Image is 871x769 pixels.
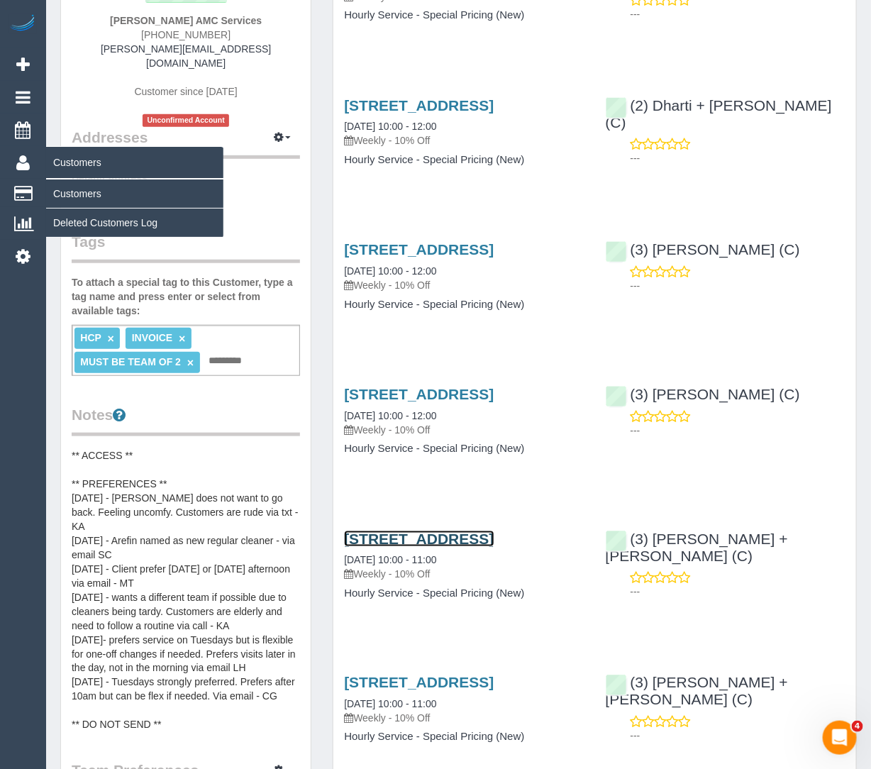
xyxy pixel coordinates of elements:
[110,15,262,26] strong: [PERSON_NAME] AMC Services
[344,731,584,743] h4: Hourly Service - Special Pricing (New)
[179,333,185,345] a: ×
[344,531,494,547] a: [STREET_ADDRESS]
[72,404,300,436] legend: Notes
[344,154,584,166] h4: Hourly Service - Special Pricing (New)
[344,97,494,114] a: [STREET_ADDRESS]
[606,97,832,131] a: (2) Dharti + [PERSON_NAME] (C)
[344,712,584,726] p: Weekly - 10% Off
[852,721,863,732] span: 4
[344,121,436,132] a: [DATE] 10:00 - 12:00
[344,265,436,277] a: [DATE] 10:00 - 12:00
[72,231,300,263] legend: Tags
[72,275,300,318] label: To attach a special tag to this Customer, type a tag name and press enter or select from availabl...
[143,114,229,126] span: Unconfirmed Account
[606,531,788,564] a: (3) [PERSON_NAME] + [PERSON_NAME] (C)
[108,333,114,345] a: ×
[141,29,231,40] span: [PHONE_NUMBER]
[135,86,238,97] span: Customer since [DATE]
[344,9,584,21] h4: Hourly Service - Special Pricing (New)
[606,386,800,402] a: (3) [PERSON_NAME] (C)
[344,386,494,402] a: [STREET_ADDRESS]
[344,133,584,148] p: Weekly - 10% Off
[9,14,37,34] img: Automaid Logo
[344,241,494,258] a: [STREET_ADDRESS]
[344,587,584,599] h4: Hourly Service - Special Pricing (New)
[606,241,800,258] a: (3) [PERSON_NAME] (C)
[631,279,845,293] p: ---
[344,554,436,565] a: [DATE] 10:00 - 11:00
[606,675,788,708] a: (3) [PERSON_NAME] + [PERSON_NAME] (C)
[46,209,223,237] a: Deleted Customers Log
[631,7,845,21] p: ---
[631,585,845,599] p: ---
[46,146,223,179] span: Customers
[187,357,194,369] a: ×
[631,424,845,438] p: ---
[344,299,584,311] h4: Hourly Service - Special Pricing (New)
[344,567,584,581] p: Weekly - 10% Off
[344,423,584,437] p: Weekly - 10% Off
[46,179,223,208] a: Customers
[631,729,845,743] p: ---
[344,410,436,421] a: [DATE] 10:00 - 12:00
[46,179,223,238] ul: Customers
[344,278,584,292] p: Weekly - 10% Off
[101,43,271,69] a: [PERSON_NAME][EMAIL_ADDRESS][DOMAIN_NAME]
[823,721,857,755] iframe: Intercom live chat
[344,699,436,710] a: [DATE] 10:00 - 11:00
[80,356,181,367] span: MUST BE TEAM OF 2
[344,443,584,455] h4: Hourly Service - Special Pricing (New)
[80,332,101,343] span: HCP
[132,332,173,343] span: INVOICE
[72,448,300,732] pre: ** ACCESS ** ** PREFERENCES ** [DATE] - [PERSON_NAME] does not want to go back. Feeling uncomfy. ...
[631,151,845,165] p: ---
[344,675,494,691] a: [STREET_ADDRESS]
